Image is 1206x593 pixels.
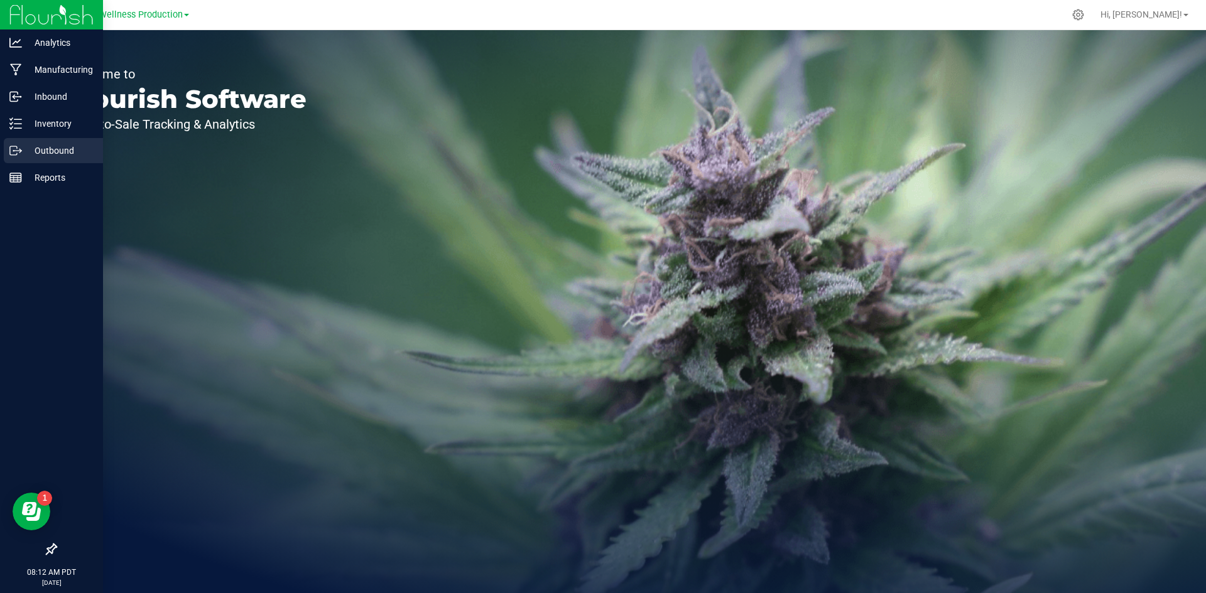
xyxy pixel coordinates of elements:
[22,143,97,158] p: Outbound
[22,116,97,131] p: Inventory
[37,491,52,506] iframe: Resource center unread badge
[68,68,307,80] p: Welcome to
[22,170,97,185] p: Reports
[22,89,97,104] p: Inbound
[68,118,307,131] p: Seed-to-Sale Tracking & Analytics
[9,36,22,49] inline-svg: Analytics
[68,9,183,20] span: Polaris Wellness Production
[9,90,22,103] inline-svg: Inbound
[1100,9,1182,19] span: Hi, [PERSON_NAME]!
[9,144,22,157] inline-svg: Outbound
[9,117,22,130] inline-svg: Inventory
[6,578,97,587] p: [DATE]
[22,62,97,77] p: Manufacturing
[9,63,22,76] inline-svg: Manufacturing
[6,567,97,578] p: 08:12 AM PDT
[68,87,307,112] p: Flourish Software
[13,493,50,530] iframe: Resource center
[9,171,22,184] inline-svg: Reports
[22,35,97,50] p: Analytics
[1070,9,1086,21] div: Manage settings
